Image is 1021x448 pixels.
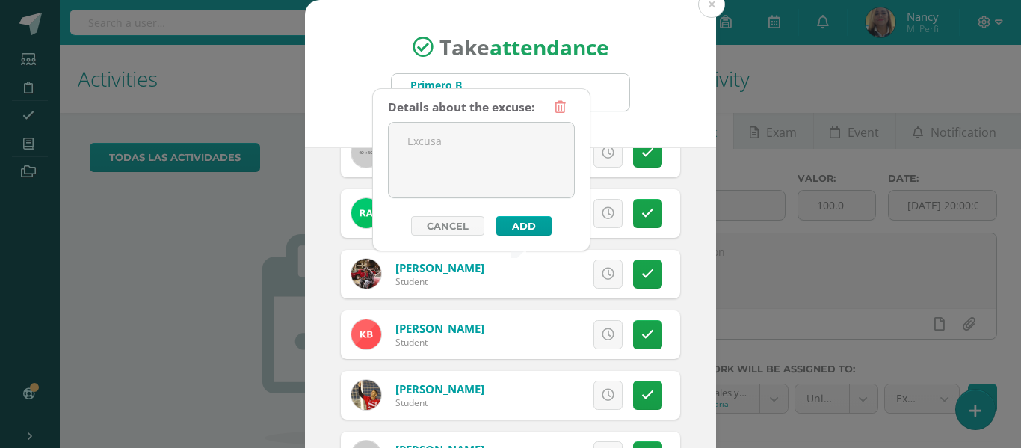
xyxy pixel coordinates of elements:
[410,78,462,92] div: Primero B
[392,74,629,111] input: Search for a grade or section here…
[351,259,381,289] img: 2e70d93b70de9e07b6b5a3d251c99aa3.png
[395,396,484,409] div: Student
[351,138,381,168] img: 60x60
[395,336,484,349] div: Student
[351,380,381,410] img: 6bb0512b6c29378fbf6e668cdc6de1d0.png
[351,198,381,228] img: 2a2ba87424eb5b19f5a68e9405e6d9bf.png
[439,33,609,61] span: Take
[395,321,484,336] a: [PERSON_NAME]
[395,275,484,288] div: Student
[388,93,534,122] div: Details about the excuse:
[496,216,552,236] button: Add
[395,260,484,275] a: [PERSON_NAME]
[411,216,484,236] a: Cancel
[490,33,609,61] strong: attendance
[395,381,484,396] a: [PERSON_NAME]
[351,319,381,349] img: 6cf92ec996d64de9b7aac6ec8d5c153d.png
